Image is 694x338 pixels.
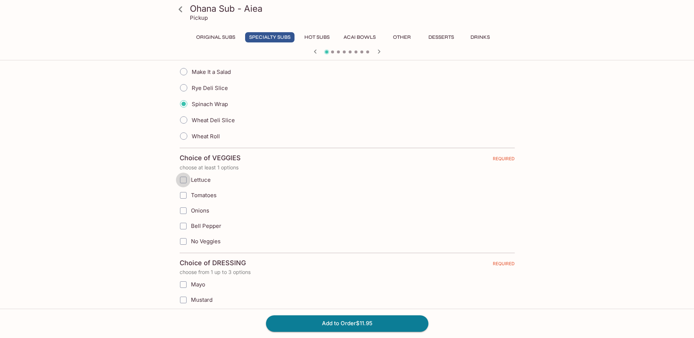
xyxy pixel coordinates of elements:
button: Acai Bowls [340,32,380,42]
span: Tomatoes [191,192,217,199]
p: choose from 1 up to 3 options [180,269,515,275]
span: Wheat Deli Slice [192,117,235,124]
button: Other [386,32,419,42]
p: choose at least 1 options [180,165,515,170]
span: Spinach Wrap [192,101,228,108]
button: Desserts [424,32,458,42]
span: REQUIRED [493,261,515,269]
h4: Choice of DRESSING [180,259,246,267]
span: No Veggies [191,238,221,245]
p: Pickup [190,14,208,21]
button: Drinks [464,32,497,42]
h3: Ohana Sub - Aiea [190,3,517,14]
button: Specialty Subs [245,32,295,42]
span: Make It a Salad [192,68,231,75]
button: Hot Subs [300,32,334,42]
span: Mustard [191,296,213,303]
span: Rye Deli Slice [192,84,228,91]
span: Wheat Roll [192,133,220,140]
span: Bell Pepper [191,222,221,229]
span: REQUIRED [493,156,515,164]
button: Add to Order$11.95 [266,315,428,331]
span: Onions [191,207,209,214]
span: Lettuce [191,176,211,183]
span: Mayo [191,281,205,288]
button: Original Subs [192,32,239,42]
h4: Choice of VEGGIES [180,154,241,162]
